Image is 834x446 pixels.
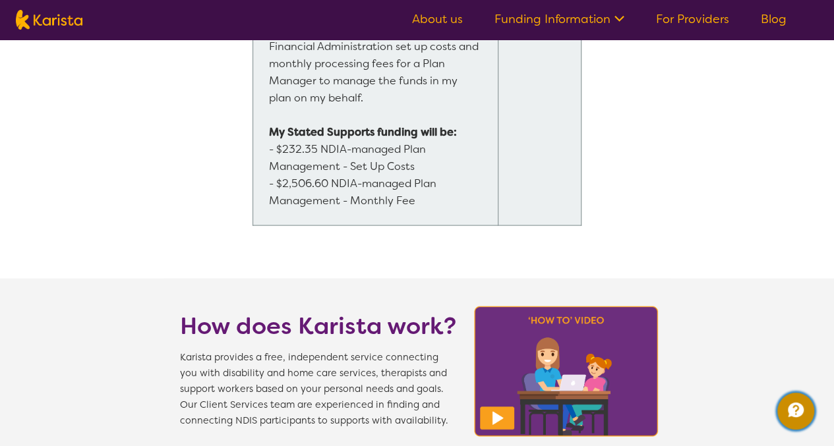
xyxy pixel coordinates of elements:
[269,177,439,208] span: - $2,506.60 NDIA-managed Plan Management - Monthly Fee
[180,310,457,342] h1: How does Karista work?
[777,393,814,430] button: Channel Menu
[494,11,624,27] a: Funding Information
[761,11,787,27] a: Blog
[180,350,457,429] span: Karista provides a free, independent service connecting you with disability and home care service...
[269,142,429,173] span: - $232.35 NDIA-managed Plan Management - Set Up Costs
[656,11,729,27] a: For Providers
[16,10,82,30] img: Karista logo
[470,302,663,441] img: Karista video
[412,11,463,27] a: About us
[269,125,457,139] strong: My Stated Supports funding will be:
